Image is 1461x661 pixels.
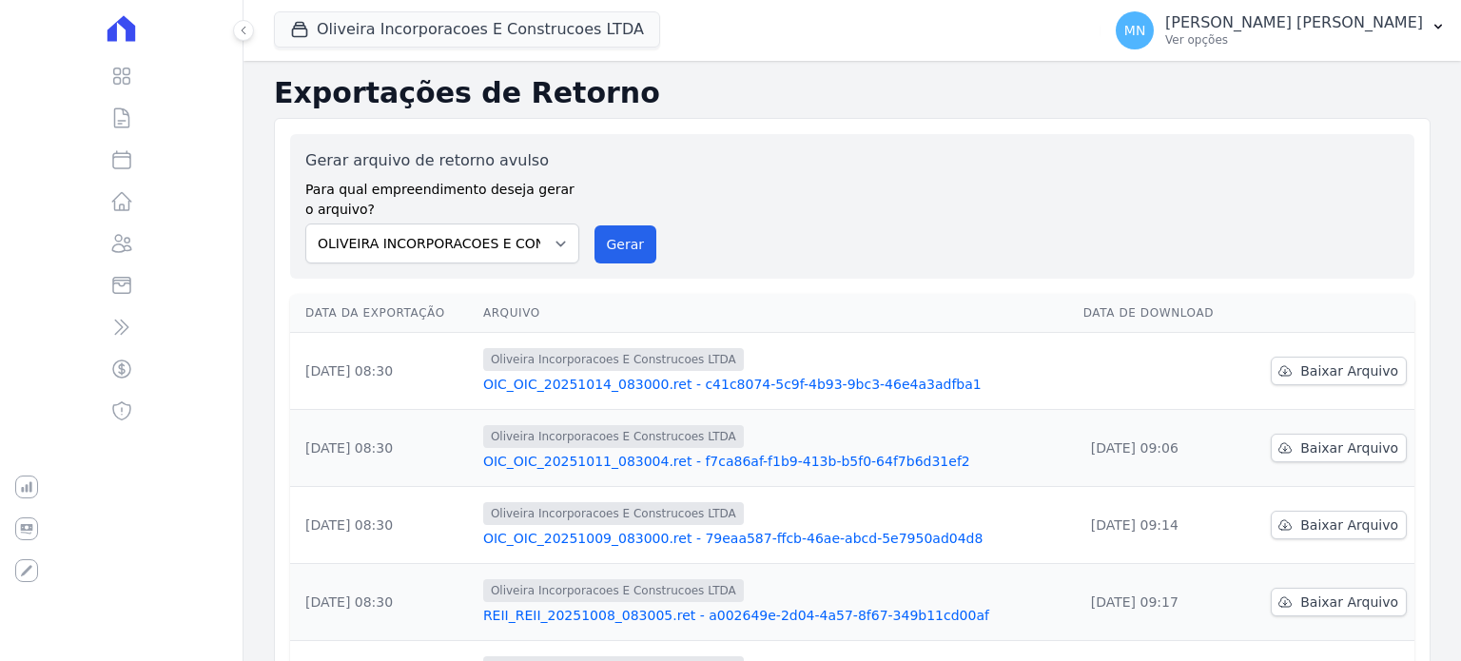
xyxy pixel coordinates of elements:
[290,410,476,487] td: [DATE] 08:30
[483,529,1068,548] a: OIC_OIC_20251009_083000.ret - 79eaa587-ffcb-46ae-abcd-5e7950ad04d8
[1300,438,1398,457] span: Baixar Arquivo
[1165,32,1423,48] p: Ver opções
[1165,13,1423,32] p: [PERSON_NAME] [PERSON_NAME]
[1076,487,1242,564] td: [DATE] 09:14
[290,294,476,333] th: Data da Exportação
[483,502,744,525] span: Oliveira Incorporacoes E Construcoes LTDA
[476,294,1076,333] th: Arquivo
[483,452,1068,471] a: OIC_OIC_20251011_083004.ret - f7ca86af-f1b9-413b-b5f0-64f7b6d31ef2
[290,487,476,564] td: [DATE] 08:30
[483,375,1068,394] a: OIC_OIC_20251014_083000.ret - c41c8074-5c9f-4b93-9bc3-46e4a3adfba1
[1101,4,1461,57] button: MN [PERSON_NAME] [PERSON_NAME] Ver opções
[1076,294,1242,333] th: Data de Download
[1271,511,1407,539] a: Baixar Arquivo
[1271,588,1407,616] a: Baixar Arquivo
[1300,515,1398,535] span: Baixar Arquivo
[594,225,657,263] button: Gerar
[1271,357,1407,385] a: Baixar Arquivo
[290,564,476,641] td: [DATE] 08:30
[290,333,476,410] td: [DATE] 08:30
[1271,434,1407,462] a: Baixar Arquivo
[274,11,660,48] button: Oliveira Incorporacoes E Construcoes LTDA
[305,149,579,172] label: Gerar arquivo de retorno avulso
[1076,410,1242,487] td: [DATE] 09:06
[1076,564,1242,641] td: [DATE] 09:17
[483,348,744,371] span: Oliveira Incorporacoes E Construcoes LTDA
[1300,361,1398,380] span: Baixar Arquivo
[1300,593,1398,612] span: Baixar Arquivo
[274,76,1431,110] h2: Exportações de Retorno
[483,579,744,602] span: Oliveira Incorporacoes E Construcoes LTDA
[483,606,1068,625] a: REII_REII_20251008_083005.ret - a002649e-2d04-4a57-8f67-349b11cd00af
[483,425,744,448] span: Oliveira Incorporacoes E Construcoes LTDA
[305,172,579,220] label: Para qual empreendimento deseja gerar o arquivo?
[1124,24,1146,37] span: MN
